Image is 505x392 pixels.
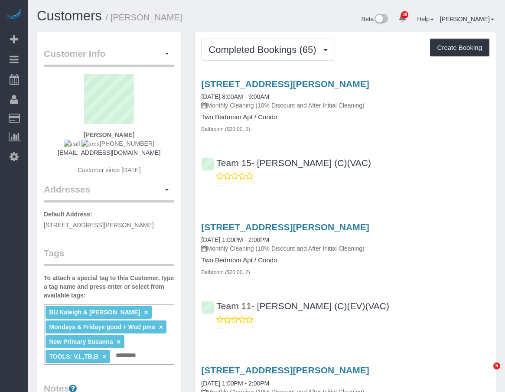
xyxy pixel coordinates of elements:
a: [STREET_ADDRESS][PERSON_NAME] [201,365,369,375]
span: 88 [401,11,408,18]
label: Default Address: [44,210,92,219]
a: [STREET_ADDRESS][PERSON_NAME] [201,222,369,232]
button: Create Booking [430,39,489,57]
small: / [PERSON_NAME] [106,13,182,22]
a: [DATE] 1:00PM - 2:00PM [201,236,269,243]
span: [STREET_ADDRESS][PERSON_NAME] [44,222,154,229]
p: --- [216,180,489,189]
span: [PHONE_NUMBER] [64,140,154,147]
a: Beta [362,16,388,23]
legend: Customer Info [44,47,174,67]
span: Mondays & Fridays good + Wed pms [49,323,155,330]
a: 88 [394,9,411,28]
a: × [102,353,106,360]
a: [DATE] 8:00AM - 9:00AM [201,93,269,100]
p: --- [216,323,489,332]
p: Monthly Cleaning (10% Discount and After Initial Cleaning) [201,101,489,110]
label: To attach a special tag to this Customer, type a tag name and press enter or select from availabl... [44,274,174,300]
img: call [64,140,80,148]
img: New interface [374,14,388,25]
span: New Primary Susanna [49,338,113,345]
strong: [PERSON_NAME] [84,131,134,138]
h4: Two Bedroom Apt / Condo [201,114,489,121]
a: Help [417,16,434,23]
small: Bathroom ($20.00, 2) [201,126,250,132]
a: Team 11- [PERSON_NAME] (C)(EV)(VAC) [201,301,389,311]
legend: Tags [44,247,174,266]
p: Monthly Cleaning (10% Discount and After Initial Cleaning) [201,244,489,253]
a: [EMAIL_ADDRESS][DOMAIN_NAME] [58,149,160,156]
a: × [159,323,163,331]
a: [STREET_ADDRESS][PERSON_NAME] [201,79,369,89]
a: Customers [37,8,102,23]
span: Customer since [DATE] [78,167,140,173]
a: × [144,309,148,316]
span: TOOLS: V,L,TB,B [49,353,98,360]
span: 5 [493,363,500,369]
iframe: Intercom live chat [476,363,496,383]
small: Bathroom ($20.00, 2) [201,269,250,275]
button: Completed Bookings (65) [201,39,335,61]
img: Automaid Logo [5,9,23,21]
h4: Two Bedroom Apt / Condo [201,257,489,264]
a: × [117,338,121,346]
a: Team 15- [PERSON_NAME] (C)(VAC) [201,158,371,168]
span: Completed Bookings (65) [209,44,320,55]
span: BU Kaleigh & [PERSON_NAME] [49,309,140,316]
a: [PERSON_NAME] [440,16,494,23]
a: [DATE] 1:00PM - 2:00PM [201,380,269,387]
img: sms [81,140,100,148]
